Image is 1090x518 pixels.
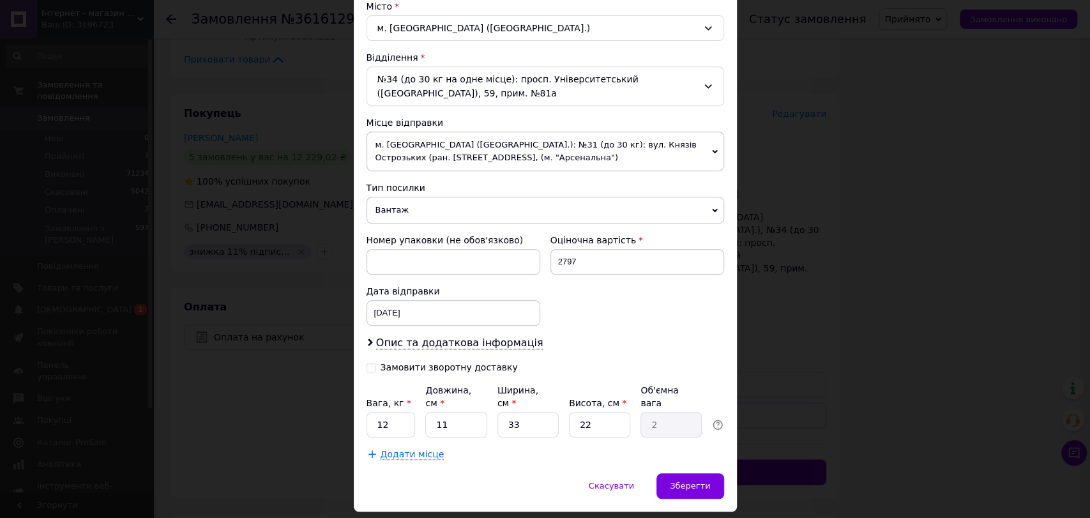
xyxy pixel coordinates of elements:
[367,285,540,298] div: Дата відправки
[367,66,724,106] div: №34 (до 30 кг на одне місце): просп. Університетський ([GEOGRAPHIC_DATA]), 59, прим. №81а
[497,385,538,408] label: Ширина, см
[425,385,471,408] label: Довжина, см
[381,362,518,373] div: Замовити зворотну доставку
[367,398,411,408] label: Вага, кг
[550,234,724,247] div: Оціночна вартість
[670,481,710,491] span: Зберегти
[367,197,724,224] span: Вантаж
[640,384,702,409] div: Об'ємна вага
[367,118,444,128] span: Місце відправки
[367,15,724,41] div: м. [GEOGRAPHIC_DATA] ([GEOGRAPHIC_DATA].)
[381,449,444,460] span: Додати місце
[569,398,626,408] label: Висота, см
[376,337,543,349] span: Опис та додаткова інформація
[367,51,724,64] div: Відділення
[589,481,634,491] span: Скасувати
[367,234,540,247] div: Номер упаковки (не обов'язково)
[367,183,425,193] span: Тип посилки
[367,132,724,171] span: м. [GEOGRAPHIC_DATA] ([GEOGRAPHIC_DATA].): №31 (до 30 кг): вул. Князів Острозьких (ран. [STREET_A...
